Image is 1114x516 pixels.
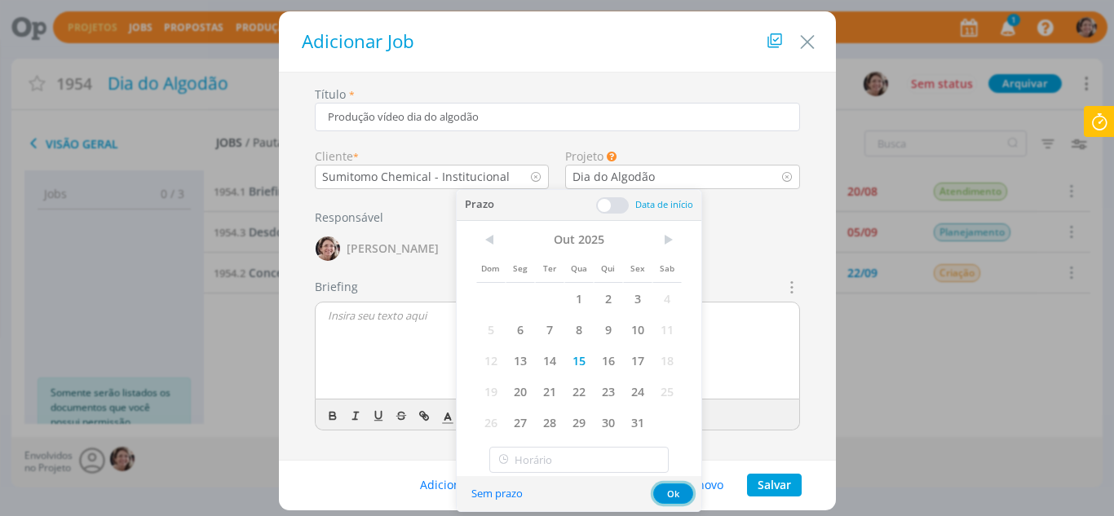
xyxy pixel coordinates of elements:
span: Dom [476,252,506,283]
span: 23 [594,376,623,407]
div: Sumitomo Chemical - Institucional [322,168,513,185]
span: Ter [535,252,564,283]
h1: Adicionar Job [295,28,820,55]
button: Salvar [747,474,802,496]
span: [PERSON_NAME] [347,243,439,254]
span: 17 [623,345,652,376]
span: 11 [652,314,682,345]
span: 24 [623,376,652,407]
label: Responsável [315,209,383,226]
span: 13 [506,345,535,376]
span: 28 [535,407,564,438]
span: 26 [476,407,506,438]
span: 29 [564,407,594,438]
span: 4 [652,283,682,314]
span: Seg [506,252,535,283]
button: Close [795,22,820,55]
span: Qui [594,252,623,283]
div: Cliente [315,148,550,165]
img: A [316,236,340,261]
button: Sem prazo [461,483,533,505]
label: Briefing [315,278,358,295]
span: Sex [623,252,652,283]
span: 30 [594,407,623,438]
span: 16 [594,345,623,376]
div: Projeto [565,148,800,165]
div: dialog [279,11,836,510]
span: Prazo [465,196,494,214]
span: 9 [594,314,623,345]
span: 2 [594,283,623,314]
span: 5 [476,314,506,345]
span: 31 [623,407,652,438]
div: Sumitomo Chemical - Institucional [316,168,513,185]
button: A[PERSON_NAME] [315,232,440,265]
span: 15 [564,345,594,376]
span: 3 [623,283,652,314]
div: Dia do Algodão [566,168,658,185]
button: Adicionar tarefas, anexos... [409,474,579,496]
span: Data de início [635,198,693,210]
span: 20 [506,376,535,407]
input: Horário [489,447,669,473]
span: 8 [564,314,594,345]
span: 7 [535,314,564,345]
span: 10 [623,314,652,345]
button: Ok [653,483,693,504]
span: 25 [652,376,682,407]
span: 19 [476,376,506,407]
div: Dia do Algodão [572,168,658,185]
span: 14 [535,345,564,376]
span: 22 [564,376,594,407]
span: 18 [652,345,682,376]
span: 27 [506,407,535,438]
span: 6 [506,314,535,345]
span: > [652,227,682,252]
span: 12 [476,345,506,376]
span: Cor do Texto [436,406,459,426]
span: 21 [535,376,564,407]
span: Sab [652,252,682,283]
label: Título [315,86,346,103]
span: 1 [564,283,594,314]
span: < [476,227,506,252]
span: Qua [564,252,594,283]
span: Out 2025 [506,227,652,252]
